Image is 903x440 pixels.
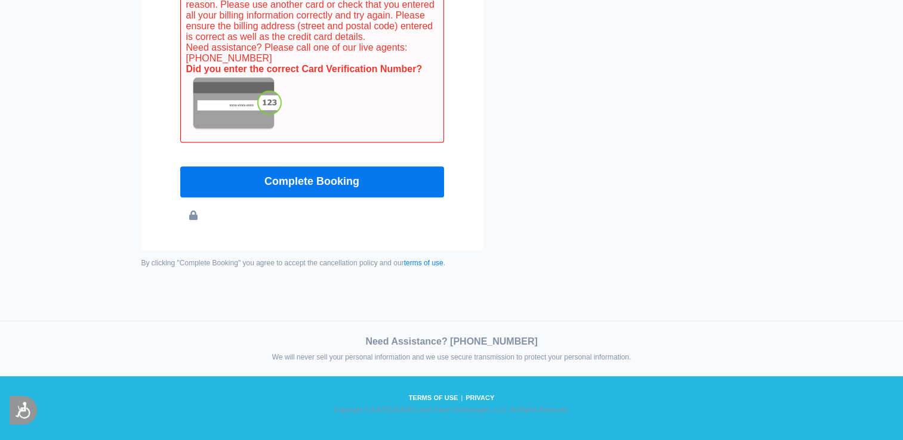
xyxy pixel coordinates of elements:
[130,336,774,347] div: Need Assistance? [PHONE_NUMBER]
[162,406,741,413] small: Copyright © [DATE]-[DATE] Lexyl Travel Technologies, LLC. All Rights Reserved.
[404,259,443,267] a: terms of use
[186,64,423,74] b: Did you enter the correct Card Verification Number?
[186,42,438,64] p: Need assistance? Please call one of our live agents: [PHONE_NUMBER]
[130,353,774,361] div: We will never sell your personal information and we use secure transmission to protect your perso...
[153,394,750,413] div: |
[180,166,444,197] button: Complete Booking
[463,394,497,401] a: Privacy
[186,75,286,134] img: cvv-back.png
[141,259,483,267] small: By clicking "Complete Booking" you agree to accept the cancellation policy and our .
[406,394,461,401] a: Terms of Use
